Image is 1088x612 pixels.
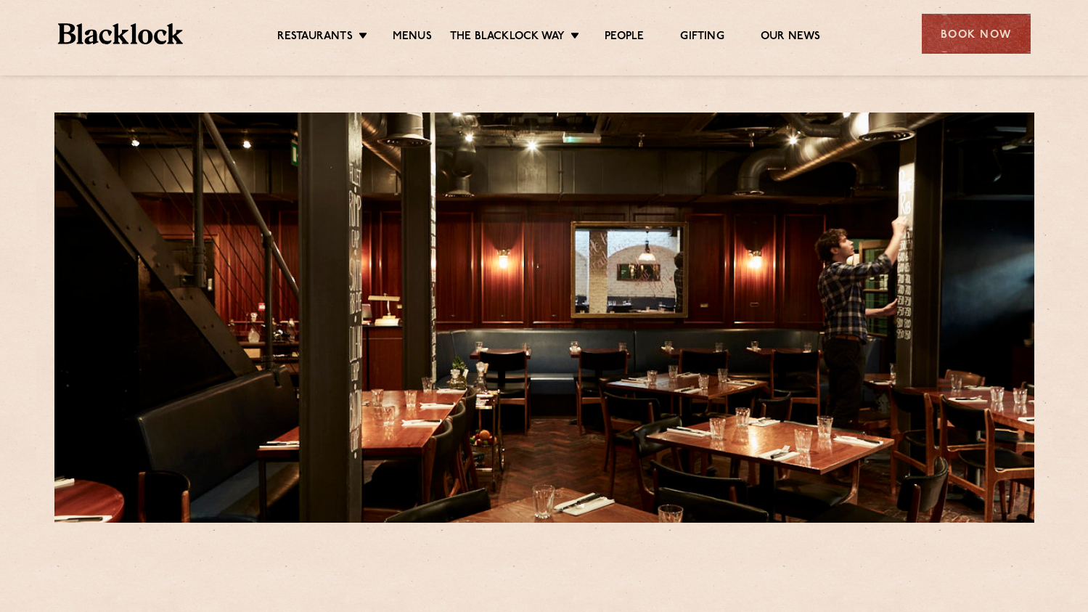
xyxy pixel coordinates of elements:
a: People [605,30,644,46]
a: Gifting [680,30,724,46]
a: The Blacklock Way [450,30,565,46]
div: Book Now [922,14,1031,54]
img: BL_Textured_Logo-footer-cropped.svg [58,23,184,44]
a: Our News [761,30,821,46]
a: Menus [393,30,432,46]
a: Restaurants [277,30,353,46]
